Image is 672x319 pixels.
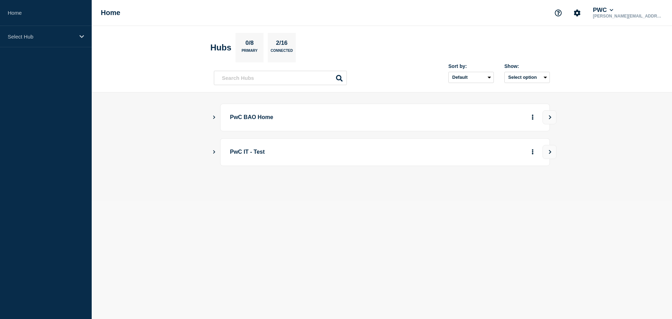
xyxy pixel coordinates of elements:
[591,7,615,14] button: PWC
[448,72,494,83] select: Sort by
[542,110,556,124] button: View
[214,71,347,85] input: Search Hubs
[273,40,290,49] p: 2/16
[212,150,216,155] button: Show Connected Hubs
[504,63,550,69] div: Show:
[230,111,423,124] p: PwC BAO Home
[210,43,231,53] h2: Hubs
[101,9,120,17] h1: Home
[241,49,258,56] p: Primary
[212,115,216,120] button: Show Connected Hubs
[504,72,550,83] button: Select option
[542,145,556,159] button: View
[551,6,566,20] button: Support
[570,6,584,20] button: Account settings
[448,63,494,69] div: Sort by:
[243,40,257,49] p: 0/8
[528,111,537,124] button: More actions
[230,146,423,159] p: PwC IT - Test
[528,146,537,159] button: More actions
[591,14,664,19] p: [PERSON_NAME][EMAIL_ADDRESS][PERSON_NAME][DOMAIN_NAME]
[8,34,75,40] p: Select Hub
[271,49,293,56] p: Connected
